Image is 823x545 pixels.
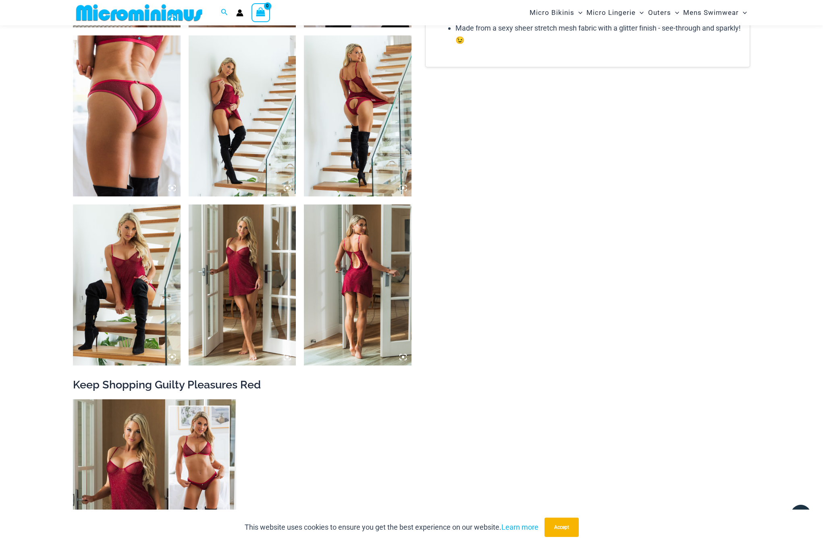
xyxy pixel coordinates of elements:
p: This website uses cookies to ensure you get the best experience on our website. [245,521,538,533]
a: View Shopping Cart, empty [251,3,270,22]
span: Menu Toggle [574,2,582,23]
img: Guilty Pleasures Red 1260 Slip 6045 Thong [189,35,296,196]
a: OutersMenu ToggleMenu Toggle [646,2,681,23]
img: Guilty Pleasures Red 1260 Slip [304,204,411,365]
a: Account icon link [236,9,243,17]
span: Menu Toggle [636,2,644,23]
span: Mens Swimwear [683,2,739,23]
span: 😉 [455,36,464,44]
img: Guilty Pleasures Red 1260 Slip 6045 Thong [73,204,181,365]
img: MM SHOP LOGO FLAT [73,4,206,22]
a: Search icon link [221,8,228,18]
img: Guilty Pleasures Red 6045 Thong [73,35,181,196]
h2: Keep Shopping Guilty Pleasures Red [73,378,750,392]
span: Outers [648,2,671,23]
button: Accept [545,518,579,537]
nav: Site Navigation [526,1,750,24]
a: Micro BikinisMenu ToggleMenu Toggle [528,2,584,23]
span: Menu Toggle [739,2,747,23]
span: Menu Toggle [671,2,679,23]
a: Micro LingerieMenu ToggleMenu Toggle [584,2,646,23]
a: Learn more [501,523,538,531]
span: Micro Lingerie [586,2,636,23]
img: Guilty Pleasures Red 1260 Slip [189,204,296,365]
img: Guilty Pleasures Red 1260 Slip 6045 Thong [304,35,411,196]
li: Made from a sexy sheer stretch mesh fabric with a glitter finish - see-through and sparkly! [455,22,742,46]
span: Micro Bikinis [530,2,574,23]
a: Mens SwimwearMenu ToggleMenu Toggle [681,2,749,23]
